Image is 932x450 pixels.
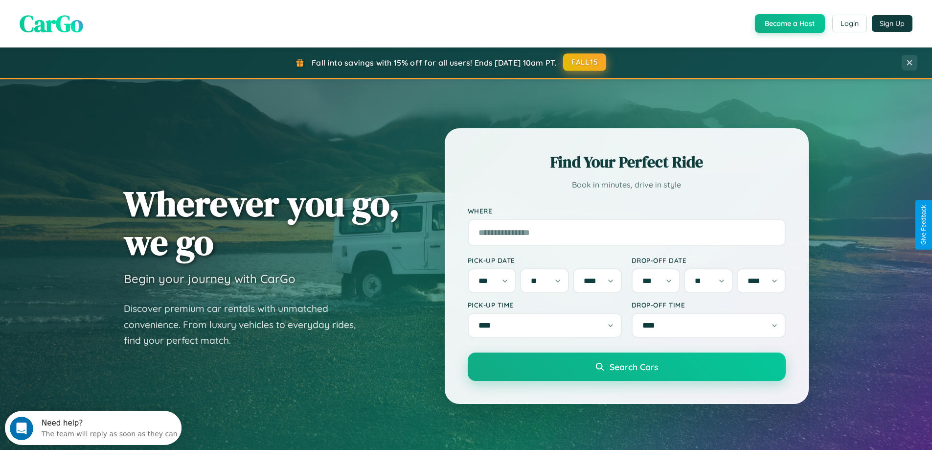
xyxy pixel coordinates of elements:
[10,417,33,440] iframe: Intercom live chat
[468,256,622,264] label: Pick-up Date
[632,301,786,309] label: Drop-off Time
[312,58,557,68] span: Fall into savings with 15% off for all users! Ends [DATE] 10am PT.
[920,205,927,245] div: Give Feedback
[468,301,622,309] label: Pick-up Time
[124,184,400,261] h1: Wherever you go, we go
[468,151,786,173] h2: Find Your Perfect Ride
[563,53,606,71] button: FALL15
[5,411,182,445] iframe: Intercom live chat discovery launcher
[468,178,786,192] p: Book in minutes, drive in style
[632,256,786,264] label: Drop-off Date
[37,8,173,16] div: Need help?
[20,7,83,40] span: CarGo
[124,301,368,349] p: Discover premium car rentals with unmatched convenience. From luxury vehicles to everyday rides, ...
[610,361,658,372] span: Search Cars
[468,353,786,381] button: Search Cars
[832,15,867,32] button: Login
[872,15,912,32] button: Sign Up
[755,14,825,33] button: Become a Host
[468,207,786,215] label: Where
[37,16,173,26] div: The team will reply as soon as they can
[124,271,296,286] h3: Begin your journey with CarGo
[4,4,182,31] div: Open Intercom Messenger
